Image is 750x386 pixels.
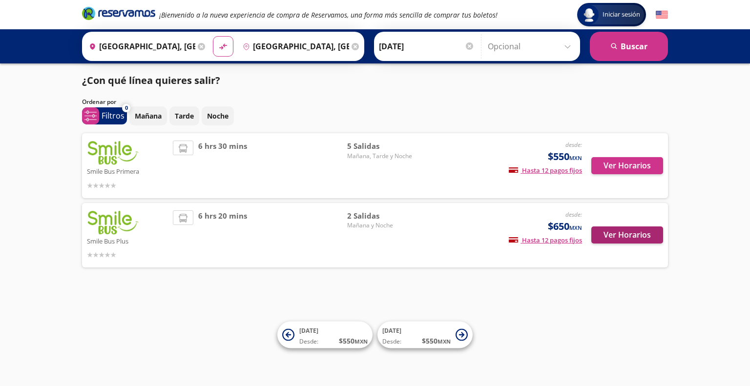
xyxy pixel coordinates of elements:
span: Iniciar sesión [599,10,644,20]
a: Brand Logo [82,6,155,23]
button: Tarde [169,106,199,125]
button: 0Filtros [82,107,127,124]
span: $ 550 [339,336,368,346]
span: Desde: [382,337,401,346]
span: Hasta 12 pagos fijos [509,236,582,244]
p: Smile Bus Plus [87,235,168,246]
span: 6 hrs 30 mins [198,141,247,191]
p: Tarde [175,111,194,121]
small: MXN [354,338,368,345]
span: Mañana, Tarde y Noche [347,152,416,161]
span: 0 [125,104,128,112]
span: $550 [548,149,582,164]
img: Smile Bus Plus [87,210,139,235]
span: 6 hrs 20 mins [198,210,247,261]
span: 2 Salidas [347,210,416,222]
img: Smile Bus Primera [87,141,139,165]
p: Ordenar por [82,98,116,106]
em: ¡Bienvenido a la nueva experiencia de compra de Reservamos, una forma más sencilla de comprar tus... [159,10,498,20]
p: Filtros [102,110,125,122]
span: $650 [548,219,582,234]
button: [DATE]Desde:$550MXN [377,322,473,348]
p: Mañana [135,111,162,121]
i: Brand Logo [82,6,155,20]
em: desde: [565,141,582,149]
span: 5 Salidas [347,141,416,152]
em: desde: [565,210,582,219]
input: Buscar Destino [239,34,349,59]
button: Mañana [129,106,167,125]
span: [DATE] [382,326,401,335]
button: [DATE]Desde:$550MXN [277,322,373,348]
button: Ver Horarios [591,157,663,174]
p: ¿Con qué línea quieres salir? [82,73,220,88]
button: Buscar [590,32,668,61]
span: Desde: [299,337,318,346]
button: Noche [202,106,234,125]
button: Ver Horarios [591,226,663,244]
small: MXN [569,154,582,162]
input: Buscar Origen [85,34,195,59]
p: Noche [207,111,229,121]
input: Opcional [488,34,575,59]
p: Smile Bus Primera [87,165,168,177]
button: English [656,9,668,21]
input: Elegir Fecha [379,34,475,59]
small: MXN [569,224,582,231]
span: Hasta 12 pagos fijos [509,166,582,175]
small: MXN [437,338,451,345]
span: Mañana y Noche [347,221,416,230]
span: [DATE] [299,326,318,335]
span: $ 550 [422,336,451,346]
